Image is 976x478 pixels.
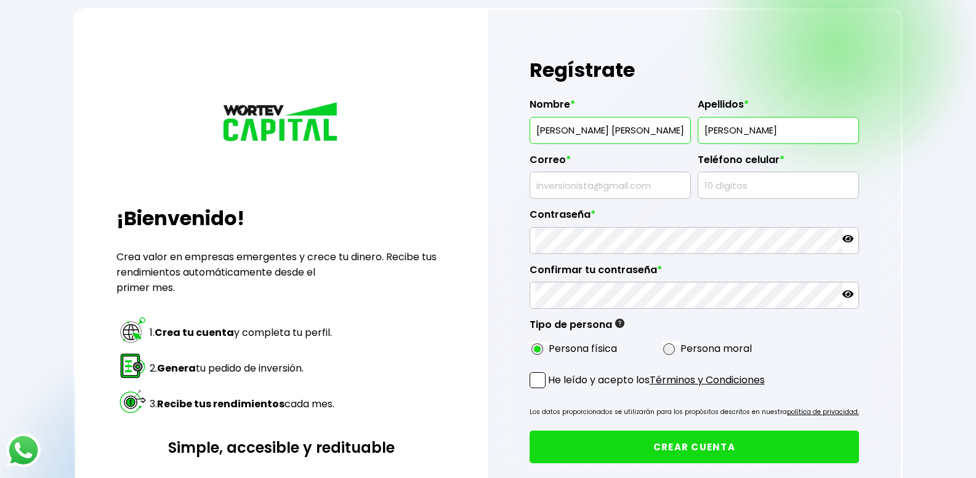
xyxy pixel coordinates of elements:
[530,431,860,463] button: CREAR CUENTA
[157,397,284,411] strong: Recibe tus rendimientos
[787,407,859,416] a: política de privacidad.
[116,249,446,295] p: Crea valor en empresas emergentes y crece tu dinero. Recibe tus rendimientos automáticamente desd...
[530,406,859,418] p: Los datos proporcionados se utilizarán para los propósitos descritos en nuestra
[698,98,859,117] label: Apellidos
[530,154,691,172] label: Correo
[116,437,446,458] h3: Simple, accesible y redituable
[530,98,691,117] label: Nombre
[118,351,147,380] img: paso 2
[220,100,343,146] img: logo_wortev_capital
[149,386,335,421] td: 3. cada mes.
[530,52,860,89] h1: Regístrate
[650,373,765,387] a: Términos y Condiciones
[530,319,624,337] label: Tipo de persona
[157,361,196,375] strong: Genera
[549,341,617,356] label: Persona física
[698,154,859,172] label: Teléfono celular
[703,172,853,198] input: 10 dígitos
[118,316,147,345] img: paso 1
[6,433,41,468] img: logos_whatsapp-icon.242b2217.svg
[615,319,624,328] img: gfR76cHglkPwleuBLjWdxeZVvX9Wp6JBDmjRYY8JYDQn16A2ICN00zLTgIroGa6qie5tIuWH7V3AapTKqzv+oMZsGfMUqL5JM...
[548,372,765,388] p: He leído y acepto los
[530,264,860,282] label: Confirmar tu contraseña
[116,204,446,233] h2: ¡Bienvenido!
[530,209,860,227] label: Contraseña
[149,315,335,349] td: 1. y completa tu perfil.
[535,172,685,198] input: inversionista@gmail.com
[149,351,335,385] td: 2. tu pedido de inversión.
[118,387,147,416] img: paso 3
[680,341,752,356] label: Persona moral
[155,325,234,340] strong: Crea tu cuenta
